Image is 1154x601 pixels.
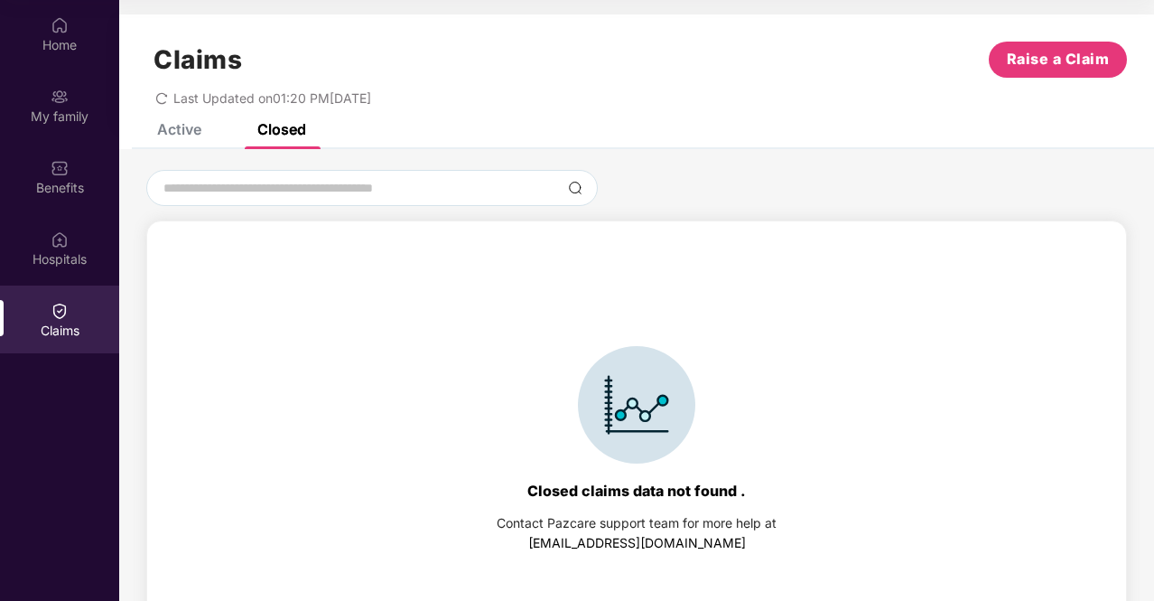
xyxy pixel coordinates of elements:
[51,230,69,249] img: svg+xml;base64,PHN2ZyBpZD0iSG9zcGl0YWxzIiB4bWxucz0iaHR0cDovL3d3dy53My5vcmcvMjAwMC9zdmciIHdpZHRoPS...
[989,42,1127,78] button: Raise a Claim
[154,44,242,75] h1: Claims
[497,513,777,533] div: Contact Pazcare support team for more help at
[568,181,582,195] img: svg+xml;base64,PHN2ZyBpZD0iU2VhcmNoLTMyeDMyIiB4bWxucz0iaHR0cDovL3d3dy53My5vcmcvMjAwMC9zdmciIHdpZH...
[155,90,168,106] span: redo
[51,159,69,177] img: svg+xml;base64,PHN2ZyBpZD0iQmVuZWZpdHMiIHhtbG5zPSJodHRwOi8vd3d3LnczLm9yZy8yMDAwL3N2ZyIgd2lkdGg9Ij...
[173,90,371,106] span: Last Updated on 01:20 PM[DATE]
[51,88,69,106] img: svg+xml;base64,PHN2ZyB3aWR0aD0iMjAiIGhlaWdodD0iMjAiIHZpZXdCb3g9IjAgMCAyMCAyMCIgZmlsbD0ibm9uZSIgeG...
[1007,48,1110,70] span: Raise a Claim
[157,120,201,138] div: Active
[528,535,746,550] a: [EMAIL_ADDRESS][DOMAIN_NAME]
[578,346,695,464] img: svg+xml;base64,PHN2ZyBpZD0iSWNvbl9DbGFpbSIgZGF0YS1uYW1lPSJJY29uIENsYWltIiB4bWxucz0iaHR0cDovL3d3dy...
[257,120,306,138] div: Closed
[51,16,69,34] img: svg+xml;base64,PHN2ZyBpZD0iSG9tZSIgeG1sbnM9Imh0dHA6Ly93d3cudzMub3JnLzIwMDAvc3ZnIiB3aWR0aD0iMjAiIG...
[527,482,746,500] div: Closed claims data not found .
[51,302,69,320] img: svg+xml;base64,PHN2ZyBpZD0iQ2xhaW0iIHhtbG5zPSJodHRwOi8vd3d3LnczLm9yZy8yMDAwL3N2ZyIgd2lkdGg9IjIwIi...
